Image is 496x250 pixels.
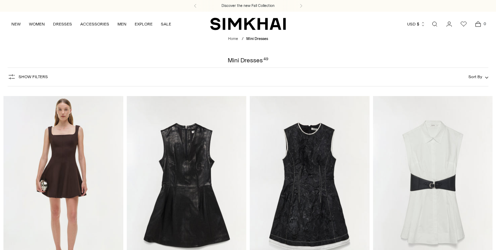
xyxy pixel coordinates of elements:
a: Home [228,37,238,41]
a: SIMKHAI [210,17,286,31]
a: Open cart modal [471,17,485,31]
a: SALE [161,17,171,32]
button: USD $ [407,17,425,32]
a: NEW [11,17,21,32]
span: Show Filters [19,74,48,79]
a: DRESSES [53,17,72,32]
button: Sort By [468,73,488,81]
span: Mini Dresses [246,37,268,41]
a: ACCESSORIES [80,17,109,32]
a: EXPLORE [135,17,153,32]
nav: breadcrumbs [228,36,268,42]
span: Sort By [468,74,482,79]
a: Open search modal [428,17,442,31]
div: 49 [263,57,268,63]
a: Discover the new Fall Collection [221,3,275,9]
a: WOMEN [29,17,45,32]
a: Wishlist [457,17,471,31]
a: Go to the account page [442,17,456,31]
div: / [242,36,244,42]
h1: Mini Dresses [228,57,268,63]
span: 0 [482,21,488,27]
a: MEN [117,17,126,32]
button: Show Filters [8,71,48,82]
